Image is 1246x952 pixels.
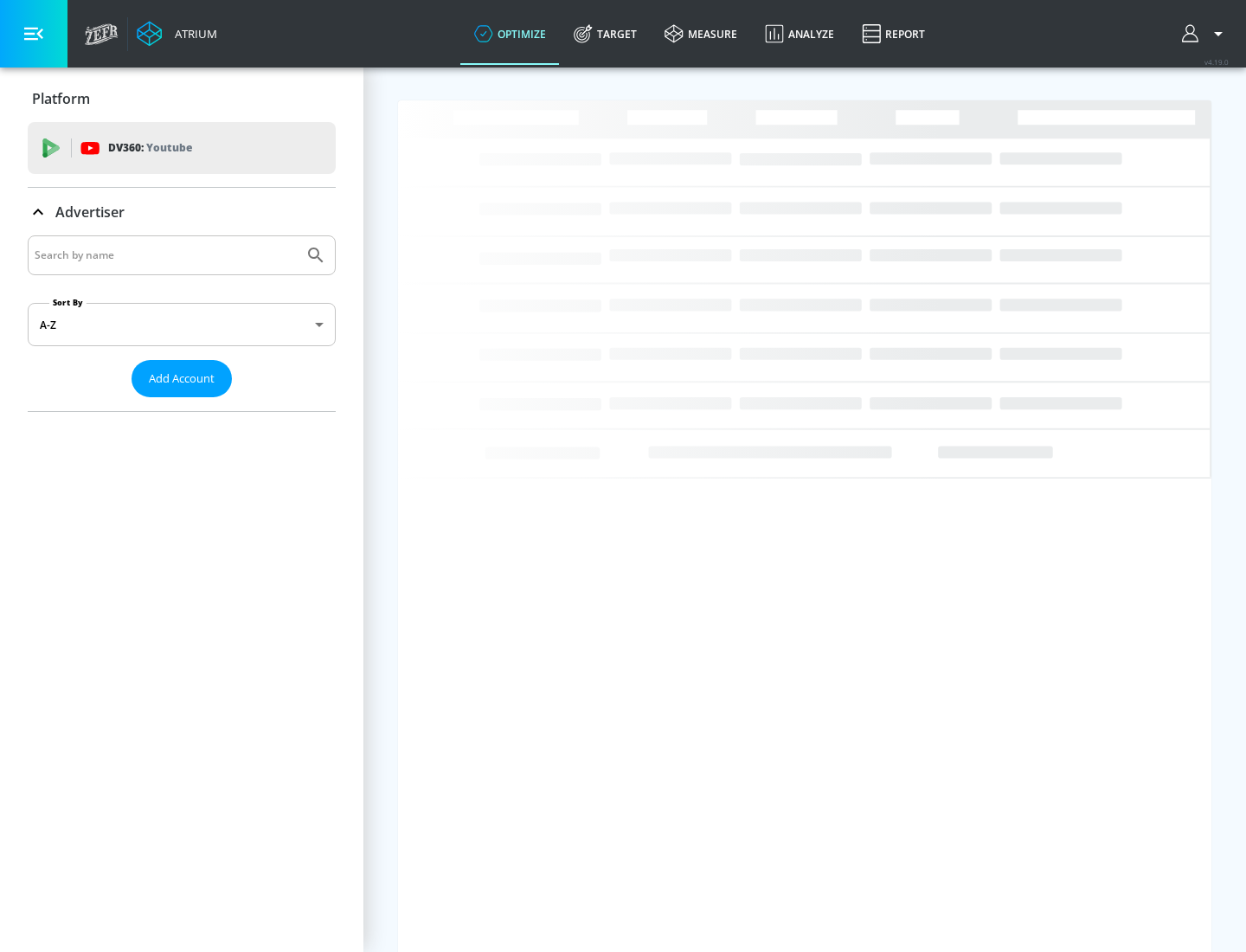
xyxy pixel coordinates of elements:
[35,244,297,267] input: Search by name
[28,122,336,174] div: DV360: Youtube
[848,3,939,65] a: Report
[32,89,90,108] p: Platform
[28,188,336,236] div: Advertiser
[28,303,336,346] div: A-Z
[560,3,651,65] a: Target
[132,360,232,397] button: Add Account
[651,3,751,65] a: measure
[168,26,217,42] div: Atrium
[460,3,560,65] a: optimize
[108,138,192,158] p: DV360:
[28,235,336,411] div: Advertiser
[751,3,848,65] a: Analyze
[28,397,336,411] nav: list of Advertiser
[149,369,215,389] span: Add Account
[137,21,217,47] a: Atrium
[146,138,192,157] p: Youtube
[49,297,87,308] label: Sort By
[55,203,125,222] p: Advertiser
[28,74,336,123] div: Platform
[1204,57,1229,67] span: v 4.19.0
